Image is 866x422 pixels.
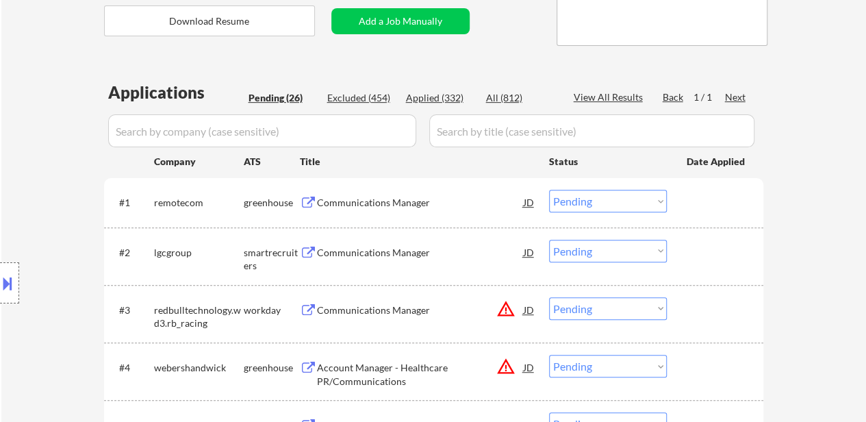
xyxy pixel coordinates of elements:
[244,361,300,375] div: greenhouse
[522,355,536,380] div: JD
[522,240,536,264] div: JD
[317,246,524,260] div: Communications Manager
[244,246,300,273] div: smartrecruiters
[522,297,536,322] div: JD
[663,90,685,104] div: Back
[317,303,524,317] div: Communications Manager
[486,91,555,105] div: All (812)
[300,155,536,169] div: Title
[108,114,416,147] input: Search by company (case sensitive)
[522,190,536,214] div: JD
[496,299,515,319] button: warning_amber
[406,91,474,105] div: Applied (332)
[244,303,300,317] div: workday
[249,91,317,105] div: Pending (26)
[317,361,524,388] div: Account Manager - Healthcare PR/Communications
[574,90,647,104] div: View All Results
[687,155,747,169] div: Date Applied
[429,114,754,147] input: Search by title (case sensitive)
[331,8,470,34] button: Add a Job Manually
[317,196,524,210] div: Communications Manager
[725,90,747,104] div: Next
[244,196,300,210] div: greenhouse
[104,5,315,36] button: Download Resume
[244,155,300,169] div: ATS
[549,149,667,173] div: Status
[693,90,725,104] div: 1 / 1
[496,357,515,376] button: warning_amber
[327,91,396,105] div: Excluded (454)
